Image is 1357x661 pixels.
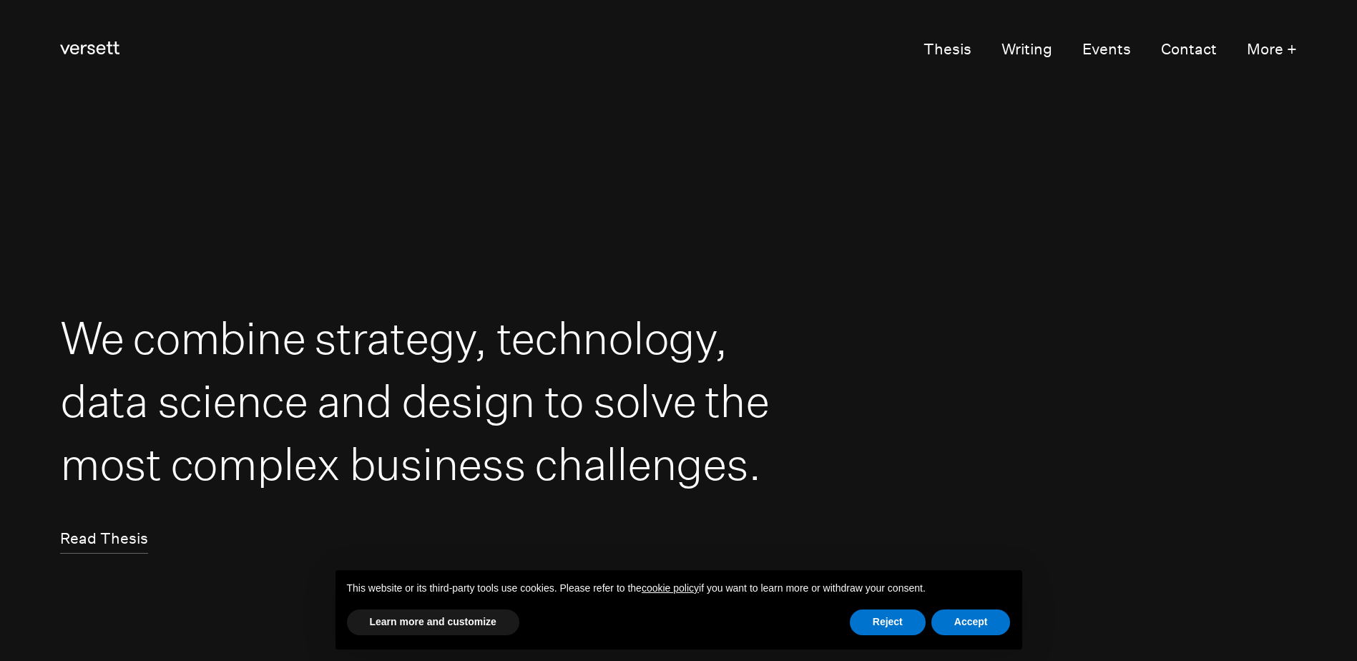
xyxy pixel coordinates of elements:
[60,525,148,554] a: Read Thesis
[347,609,519,635] button: Learn more and customize
[924,36,971,64] a: Thesis
[642,582,699,594] a: cookie policy
[324,559,1034,661] div: Notice
[1247,36,1297,64] button: More +
[931,609,1011,635] button: Accept
[1001,36,1052,64] a: Writing
[850,609,926,635] button: Reject
[60,306,781,496] h1: We combine strategy, technology, data science and design to solve the most complex business chall...
[1161,36,1217,64] a: Contact
[1082,36,1131,64] a: Events
[335,570,1022,607] div: This website or its third-party tools use cookies. Please refer to the if you want to learn more ...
